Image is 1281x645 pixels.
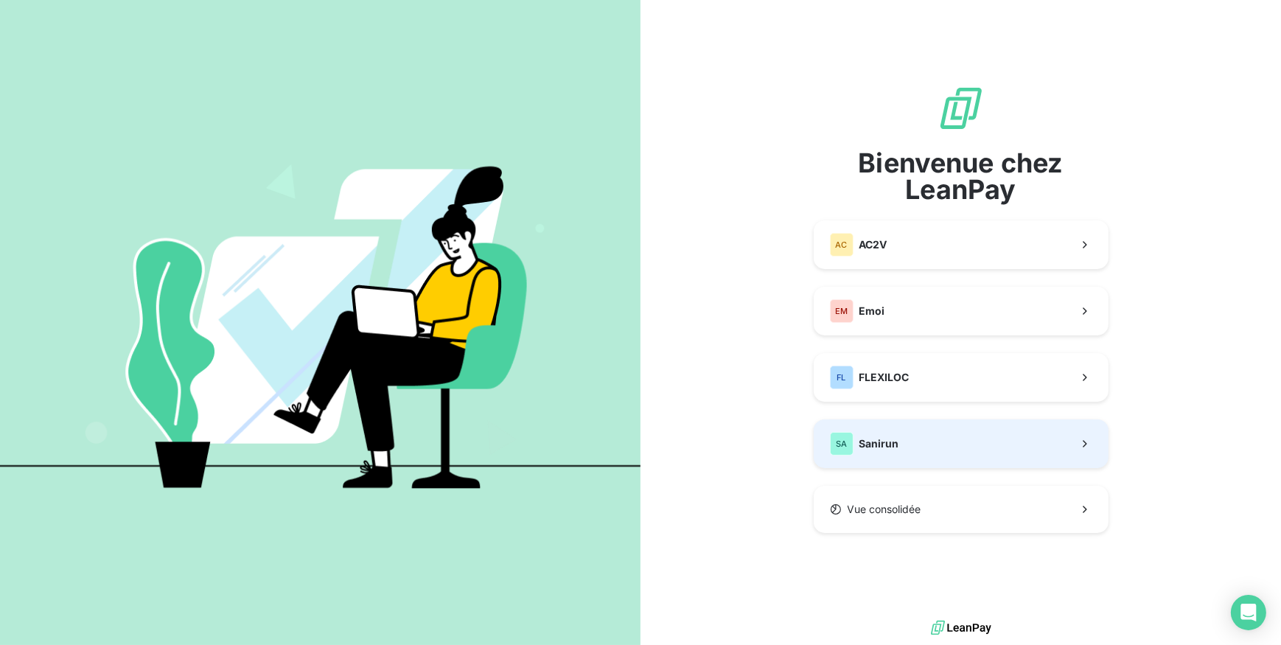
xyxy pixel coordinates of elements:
div: AC [830,233,854,257]
button: SASanirun [814,419,1109,468]
button: FLFLEXILOC [814,353,1109,402]
div: SA [830,432,854,456]
button: EMEmoi [814,287,1109,335]
div: Open Intercom Messenger [1231,595,1266,630]
img: logo sigle [938,85,985,132]
img: logo [931,617,991,639]
div: EM [830,299,854,323]
span: Emoi [859,304,885,318]
span: Sanirun [859,436,899,451]
span: FLEXILOC [859,370,910,385]
button: Vue consolidée [814,486,1109,533]
span: Bienvenue chez LeanPay [814,150,1109,203]
span: Vue consolidée [848,502,921,517]
button: ACAC2V [814,220,1109,269]
span: AC2V [859,237,887,252]
div: FL [830,366,854,389]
